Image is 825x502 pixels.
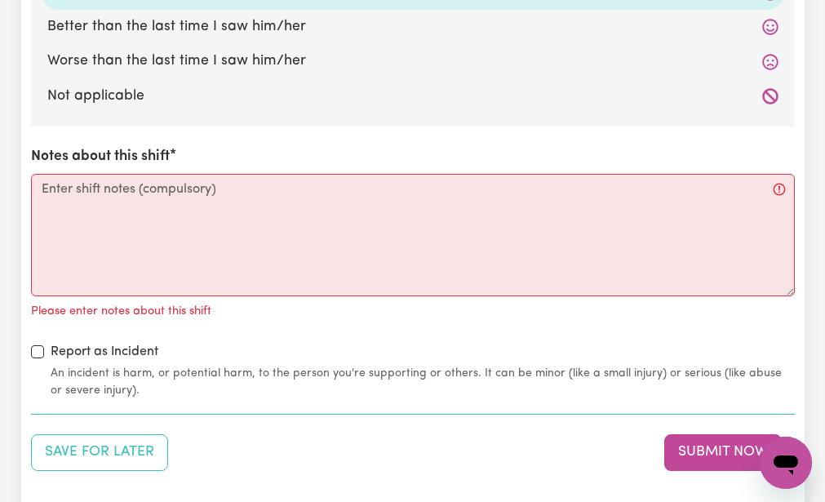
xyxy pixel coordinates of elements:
iframe: Button to launch messaging window [760,437,812,489]
label: Better than the last time I saw him/her [47,16,778,38]
label: Notes about this shift [31,146,170,167]
label: Report as Incident [51,342,158,362]
label: Worse than the last time I saw him/her [47,51,778,72]
button: Submit your job report [664,434,782,470]
p: Please enter notes about this shift [31,303,211,321]
button: Save your job report [31,434,168,470]
label: Not applicable [47,86,778,107]
small: An incident is harm, or potential harm, to the person you're supporting or others. It can be mino... [51,365,795,399]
